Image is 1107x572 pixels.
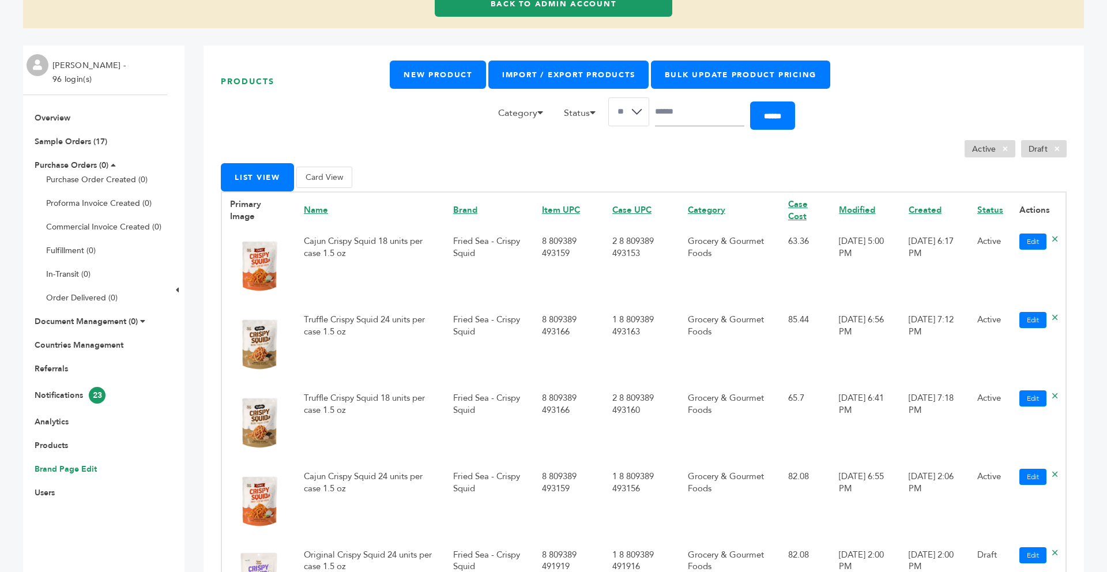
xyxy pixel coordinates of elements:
td: [DATE] 6:17 PM [901,228,969,306]
li: Draft [1021,140,1067,157]
a: Item UPC [542,204,580,216]
a: Import / Export Products [488,61,649,89]
img: No Image [230,315,288,372]
td: 2 8 809389 493160 [604,385,680,463]
a: Created [909,204,942,216]
td: Grocery & Gourmet Foods [680,228,780,306]
td: Fried Sea - Crispy Squid [445,463,534,541]
td: 85.44 [780,306,831,385]
td: 1 8 809389 493156 [604,463,680,541]
a: Category [688,204,725,216]
h1: Products [221,61,390,103]
td: Fried Sea - Crispy Squid [445,385,534,463]
a: Edit [1019,469,1046,485]
span: × [1048,142,1067,156]
a: Purchase Orders (0) [35,160,108,171]
a: Sample Orders (17) [35,136,107,147]
td: [DATE] 7:12 PM [901,306,969,385]
td: 2 8 809389 493153 [604,228,680,306]
td: 8 809389 493166 [534,306,604,385]
a: Purchase Order Created (0) [46,174,148,185]
td: Cajun Crispy Squid 24 units per case 1.5 oz [296,463,445,541]
img: No Image [230,472,288,529]
td: Active [969,463,1011,541]
input: Search [655,97,744,126]
td: Truffle Crispy Squid 18 units per case 1.5 oz [296,385,445,463]
td: 63.36 [780,228,831,306]
li: Category [492,106,556,126]
td: Truffle Crispy Squid 24 units per case 1.5 oz [296,306,445,385]
td: Grocery & Gourmet Foods [680,463,780,541]
a: Edit [1019,390,1046,407]
img: profile.png [27,54,48,76]
td: [DATE] 5:00 PM [831,228,901,306]
a: Brand [453,204,477,216]
td: [DATE] 2:06 PM [901,463,969,541]
td: Fried Sea - Crispy Squid [445,306,534,385]
a: Countries Management [35,340,123,351]
td: [DATE] 6:55 PM [831,463,901,541]
td: Cajun Crispy Squid 18 units per case 1.5 oz [296,228,445,306]
td: [DATE] 6:41 PM [831,385,901,463]
a: Edit [1019,234,1046,250]
td: 65.7 [780,385,831,463]
a: Edit [1019,547,1046,563]
a: New Product [390,61,485,89]
button: Card View [296,167,352,188]
td: 8 809389 493159 [534,463,604,541]
a: Order Delivered (0) [46,292,118,303]
a: Notifications23 [35,390,106,401]
a: Overview [35,112,70,123]
span: 23 [89,387,106,404]
a: Commercial Invoice Created (0) [46,221,161,232]
a: In-Transit (0) [46,269,91,280]
th: Actions [1011,192,1066,228]
td: 1 8 809389 493163 [604,306,680,385]
span: × [996,142,1015,156]
a: Referrals [35,363,68,374]
td: 8 809389 493166 [534,385,604,463]
a: Case Cost [788,198,808,222]
a: Proforma Invoice Created (0) [46,198,152,209]
a: Products [35,440,68,451]
td: Active [969,228,1011,306]
th: Primary Image [221,192,296,228]
a: Case UPC [612,204,652,216]
td: [DATE] 6:56 PM [831,306,901,385]
a: Analytics [35,416,69,427]
td: Grocery & Gourmet Foods [680,306,780,385]
a: Name [304,204,328,216]
a: Fulfillment (0) [46,245,96,256]
a: Document Management (0) [35,316,138,327]
button: List View [221,163,294,191]
td: Fried Sea - Crispy Squid [445,228,534,306]
a: Modified [839,204,875,216]
a: Edit [1019,312,1046,328]
a: Bulk Update Product Pricing [651,61,830,89]
a: Users [35,487,55,498]
td: 8 809389 493159 [534,228,604,306]
td: [DATE] 7:18 PM [901,385,969,463]
a: Status [977,204,1003,216]
td: Active [969,306,1011,385]
li: Status [558,106,608,126]
td: Active [969,385,1011,463]
td: Grocery & Gourmet Foods [680,385,780,463]
img: No Image [230,236,288,294]
a: Brand Page Edit [35,464,97,475]
li: [PERSON_NAME] - 96 login(s) [52,59,129,86]
td: 82.08 [780,463,831,541]
li: Active [965,140,1015,157]
img: No Image [230,393,288,451]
